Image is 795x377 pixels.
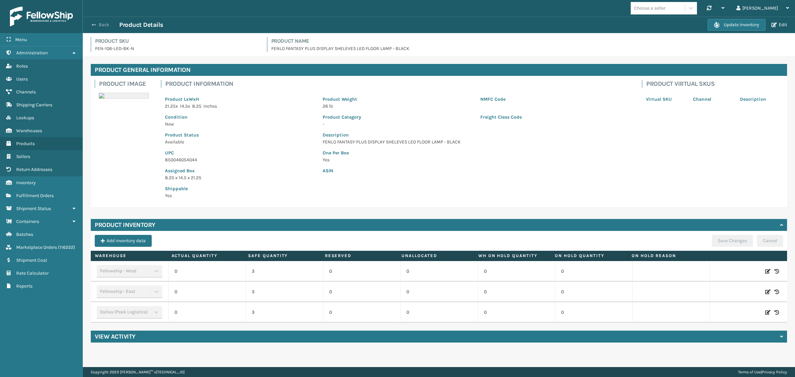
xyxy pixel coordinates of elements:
[89,22,119,28] button: Back
[165,132,315,138] p: Product Status
[16,270,49,276] span: Rate Calculator
[58,244,75,250] span: ( 116222 )
[203,103,217,109] span: Inches
[192,103,201,109] span: 8.25
[555,302,632,323] td: 0
[774,309,779,316] i: Inventory History
[16,76,28,82] span: Users
[95,221,155,229] h4: Product Inventory
[165,156,315,163] p: 850046054044
[165,174,315,181] p: 8.25 x 14.5 x 21.25
[740,96,779,103] p: Description
[172,253,240,259] label: Actual Quantity
[708,19,766,31] button: Update Inventory
[478,302,555,323] td: 0
[271,45,787,52] p: FENLO FANTASY PLUS DISPLAY SHELEVES LED FLOOR LAMP - BLACK
[16,219,39,224] span: Containers
[632,253,700,259] label: On Hold Reason
[16,50,48,56] span: Administration
[765,289,770,295] i: Edit
[248,253,317,259] label: Safe Quantity
[168,282,246,302] td: 0
[323,138,630,145] p: FENLO FANTASY PLUS DISPLAY SHELEVES LED FLOOR LAMP - BLACK
[738,370,761,374] a: Terms of Use
[168,261,246,282] td: 0
[329,268,395,275] p: 0
[323,167,630,174] p: ASIN
[16,115,34,121] span: Lookups
[774,268,779,275] i: Inventory History
[555,282,632,302] td: 0
[323,156,630,163] p: Yes
[16,244,57,250] span: Marketplace Orders
[165,96,315,103] p: Product LxWxH
[16,89,36,95] span: Channels
[165,121,315,128] p: New
[323,121,472,128] p: -
[91,64,787,76] h4: Product General Information
[323,96,472,103] p: Product Weight
[165,80,634,88] h4: Product Information
[400,282,478,302] td: 0
[323,149,630,156] p: One Per Box
[165,192,315,199] p: Yes
[769,22,789,28] button: Edit
[329,289,395,295] p: 0
[400,302,478,323] td: 0
[95,333,135,341] h4: View Activity
[478,253,547,259] label: WH On hold quantity
[16,257,47,263] span: Shipment Cost
[329,309,395,316] p: 0
[16,154,30,159] span: Sellers
[168,302,246,323] td: 0
[16,128,42,134] span: Warehouses
[774,289,779,295] i: Inventory History
[16,180,36,186] span: Inventory
[323,114,472,121] p: Product Category
[271,37,787,45] h4: Product Name
[16,232,33,237] span: Batches
[16,63,28,69] span: Roles
[165,167,315,174] p: Assigned Box
[16,283,32,289] span: Reports
[480,96,630,103] p: NMFC Code
[757,235,783,247] button: Cancel
[762,370,787,374] a: Privacy Policy
[180,103,190,109] span: 14.5 x
[95,45,259,52] p: FEN-106-LED-BK-N
[323,132,630,138] p: Description
[401,253,470,259] label: Unallocated
[119,21,163,29] h3: Product Details
[95,235,152,247] button: Add inventory data
[165,185,315,192] p: Shippable
[16,141,35,146] span: Products
[478,282,555,302] td: 0
[165,149,315,156] p: UPC
[95,253,163,259] label: Warehouse
[99,80,153,88] h4: Product Image
[91,367,185,377] p: Copyright 2023 [PERSON_NAME]™ v [TECHNICAL_ID]
[765,309,770,316] i: Edit
[646,80,783,88] h4: Product Virtual SKUs
[99,93,149,99] img: 51104088640_40f294f443_o-scaled-700x700.jpg
[245,302,323,323] td: 3
[325,253,394,259] label: Reserved
[400,261,478,282] td: 0
[15,37,27,42] span: Menu
[245,282,323,302] td: 3
[323,103,333,109] span: 26 lb
[693,96,732,103] p: Channel
[10,7,73,27] img: logo
[478,261,555,282] td: 0
[646,96,685,103] p: Virtual SKU
[245,261,323,282] td: 3
[165,114,315,121] p: Condition
[165,103,178,109] span: 21.25 x
[555,261,632,282] td: 0
[16,206,51,211] span: Shipment Status
[16,193,54,198] span: Fulfillment Orders
[16,102,52,108] span: Shipping Carriers
[95,37,259,45] h4: Product SKU
[634,5,665,12] div: Choose a seller
[765,268,770,275] i: Edit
